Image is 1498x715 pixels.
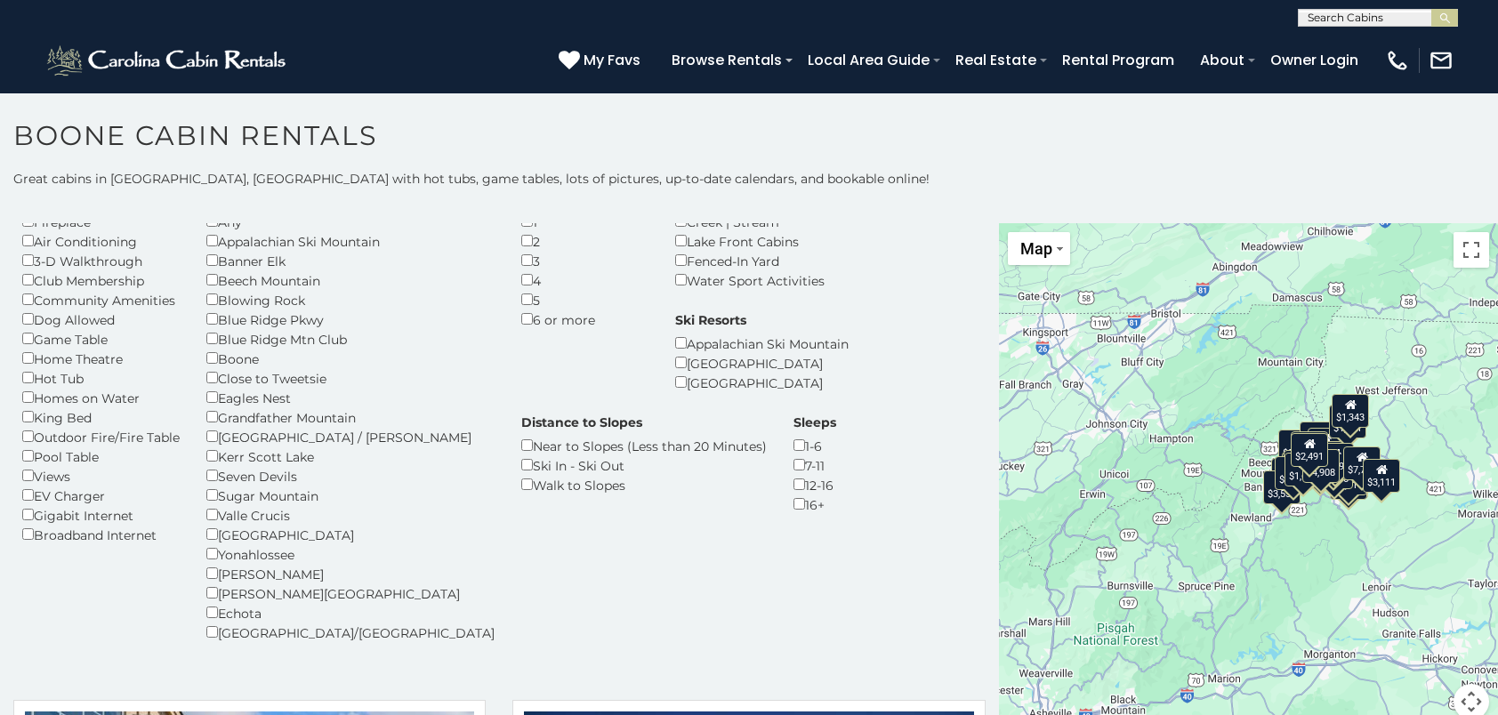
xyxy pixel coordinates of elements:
div: $1,091 [1329,405,1366,438]
div: Echota [206,603,495,623]
div: [GEOGRAPHIC_DATA] [675,373,849,392]
div: $3,556 [1263,470,1301,504]
div: Banner Elk [206,251,495,270]
div: EV Charger [22,486,180,505]
div: Grandfather Mountain [206,407,495,427]
div: $2,370 [1301,422,1338,455]
div: 12-16 [793,475,836,494]
div: Pool Table [22,446,180,466]
a: Owner Login [1261,44,1367,76]
div: Close to Tweetsie [206,368,495,388]
div: [PERSON_NAME] [206,564,495,583]
div: Home Theatre [22,349,180,368]
div: Views [22,466,180,486]
img: mail-regular-white.png [1429,48,1454,73]
div: Game Table [22,329,180,349]
div: $5,686 [1278,430,1316,463]
span: My Favs [584,49,640,71]
div: Hot Tub [22,368,180,388]
div: 6 or more [521,309,648,329]
div: 3 [521,251,648,270]
div: Outdoor Fire/Fire Table [22,427,180,446]
div: $1,695 [1317,443,1355,477]
div: 7-11 [793,455,836,475]
div: [GEOGRAPHIC_DATA]/[GEOGRAPHIC_DATA] [206,623,495,642]
div: Air Conditioning [22,231,180,251]
div: Appalachian Ski Mountain [675,333,849,353]
a: About [1191,44,1253,76]
div: Community Amenities [22,290,180,309]
div: Blue Ridge Mtn Club [206,329,495,349]
div: [GEOGRAPHIC_DATA] / [PERSON_NAME] [206,427,495,446]
div: Club Membership [22,270,180,290]
img: phone-regular-white.png [1385,48,1410,73]
button: Change map style [1008,232,1070,265]
div: Sugar Mountain [206,486,495,505]
button: Toggle fullscreen view [1454,232,1489,268]
div: $2,491 [1291,433,1328,467]
div: $3,066 [1283,452,1320,486]
div: $3,163 [1308,428,1345,462]
label: Distance to Slopes [521,414,642,431]
div: 16+ [793,494,836,514]
div: Kerr Scott Lake [206,446,495,466]
div: 2 [521,231,648,251]
div: Gigabit Internet [22,505,180,525]
div: $1,343 [1332,394,1369,428]
div: Lake Front Cabins [675,231,825,251]
div: Homes on Water [22,388,180,407]
a: Browse Rentals [663,44,791,76]
div: 1-6 [793,436,836,455]
div: 5 [521,290,648,309]
div: King Bed [22,407,180,427]
div: Fenced-In Yard [675,251,825,270]
div: Yonahlossee [206,544,495,564]
div: Walk to Slopes [521,475,767,494]
div: Broadband Internet [22,525,180,544]
div: Water Sport Activities [675,270,825,290]
div: Dog Allowed [22,309,180,329]
span: Map [1020,239,1052,258]
a: Real Estate [946,44,1045,76]
div: $3,452 [1291,431,1328,465]
div: [GEOGRAPHIC_DATA] [206,525,495,544]
div: Seven Devils [206,466,495,486]
div: Blue Ridge Pkwy [206,309,495,329]
div: Near to Slopes (Less than 20 Minutes) [521,436,767,455]
div: $7,723 [1343,446,1381,480]
div: Blowing Rock [206,290,495,309]
div: $1,686 [1285,453,1322,486]
div: Eagles Nest [206,388,495,407]
div: Ski In - Ski Out [521,455,767,475]
label: Ski Resorts [675,311,746,329]
div: Appalachian Ski Mountain [206,231,495,251]
div: $3,111 [1364,459,1401,493]
div: Beech Mountain [206,270,495,290]
a: Rental Program [1053,44,1183,76]
label: Sleeps [793,414,836,431]
img: White-1-2.png [44,43,291,78]
div: 3-D Walkthrough [22,251,180,270]
div: $5,405 [1284,450,1321,484]
div: [PERSON_NAME][GEOGRAPHIC_DATA] [206,583,495,603]
div: $1,492 [1275,456,1312,490]
a: Local Area Guide [799,44,938,76]
div: Boone [206,349,495,368]
div: Valle Crucis [206,505,495,525]
div: 4 [521,270,648,290]
a: My Favs [559,49,645,72]
div: [GEOGRAPHIC_DATA] [675,353,849,373]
